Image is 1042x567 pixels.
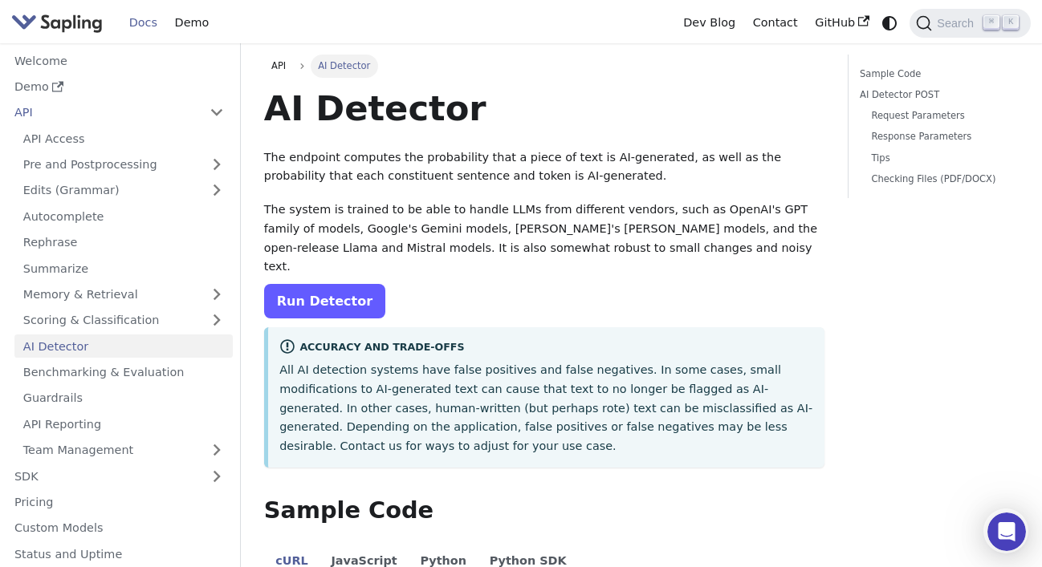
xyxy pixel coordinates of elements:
a: Pre and Postprocessing [14,153,233,176]
a: Run Detector [264,284,385,318]
a: Guardrails [14,387,233,410]
a: Edits (Grammar) [14,179,233,202]
a: Response Parameters [871,129,1007,144]
a: Custom Models [6,516,233,540]
a: Docs [120,10,166,35]
a: Benchmarking & Evaluation [14,361,233,384]
a: Demo [6,75,233,99]
a: Dev Blog [674,10,743,35]
kbd: ⌘ [983,15,999,30]
a: Welcome [6,49,233,72]
a: Pricing [6,491,233,514]
button: Switch between dark and light mode (currently system mode) [878,11,902,34]
img: Sapling.ai [11,11,103,34]
a: SDK [6,464,201,488]
a: Contact [744,10,807,35]
a: Status and Uptime [6,542,233,565]
kbd: K [1003,15,1019,30]
h2: Sample Code [264,496,824,525]
a: API [6,101,201,124]
a: Checking Files (PDF/DOCX) [871,172,1007,187]
a: Summarize [14,257,233,280]
div: Accuracy and Trade-offs [279,338,812,358]
span: Search [932,17,983,30]
iframe: Intercom live chat [987,512,1026,551]
button: Expand sidebar category 'SDK' [201,464,233,488]
a: AI Detector POST [860,87,1013,103]
h1: AI Detector [264,87,824,130]
button: Search (Command+K) [910,9,1030,38]
a: API Access [14,127,233,150]
a: Autocomplete [14,205,233,228]
a: Scoring & Classification [14,309,233,332]
nav: Breadcrumbs [264,55,824,77]
span: API [271,60,286,71]
a: API Reporting [14,412,233,435]
a: GitHub [806,10,877,35]
a: AI Detector [14,334,233,358]
span: AI Detector [311,55,378,77]
a: Memory & Retrieval [14,283,233,306]
iframe: Intercom live chat discovery launcher [983,508,1028,553]
a: Team Management [14,439,233,462]
p: All AI detection systems have false positives and false negatives. In some cases, small modificat... [279,361,812,456]
a: Tips [871,151,1007,166]
a: Sapling.ai [11,11,108,34]
a: Rephrase [14,231,233,254]
a: API [264,55,294,77]
p: The endpoint computes the probability that a piece of text is AI-generated, as well as the probab... [264,148,824,187]
a: Demo [166,10,218,35]
a: Sample Code [860,67,1013,82]
a: Request Parameters [871,108,1007,124]
p: The system is trained to be able to handle LLMs from different vendors, such as OpenAI's GPT fami... [264,200,824,277]
button: Collapse sidebar category 'API' [201,101,233,124]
